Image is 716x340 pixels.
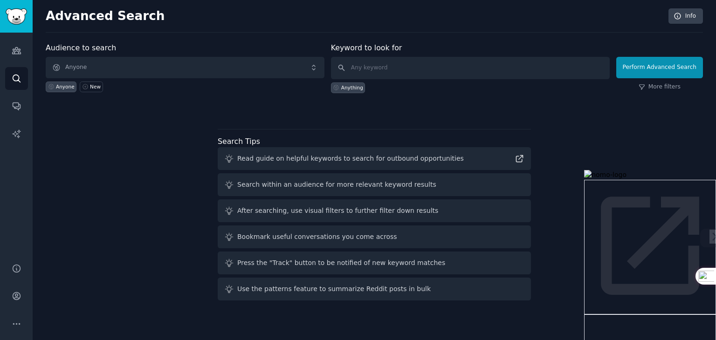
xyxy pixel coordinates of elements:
div: New [90,83,101,90]
input: Any keyword [331,57,610,79]
button: Perform Advanced Search [616,57,703,78]
div: Use the patterns feature to summarize Reddit posts in bulk [237,284,431,294]
label: Search Tips [218,137,260,146]
div: Search within an audience for more relevant keyword results [237,180,436,190]
div: Press the "Track" button to be notified of new keyword matches [237,258,445,268]
a: Info [668,8,703,24]
a: More filters [639,83,681,91]
div: Anyone [56,83,75,90]
div: Anything [341,84,363,91]
button: Anyone [46,57,324,78]
img: GummySearch logo [6,8,27,25]
div: After searching, use visual filters to further filter down results [237,206,438,216]
div: Read guide on helpful keywords to search for outbound opportunities [237,154,464,163]
label: Keyword to look for [331,43,402,52]
h2: Advanced Search [46,9,663,24]
label: Audience to search [46,43,116,52]
a: New [80,82,103,92]
div: Bookmark useful conversations you come across [237,232,397,242]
